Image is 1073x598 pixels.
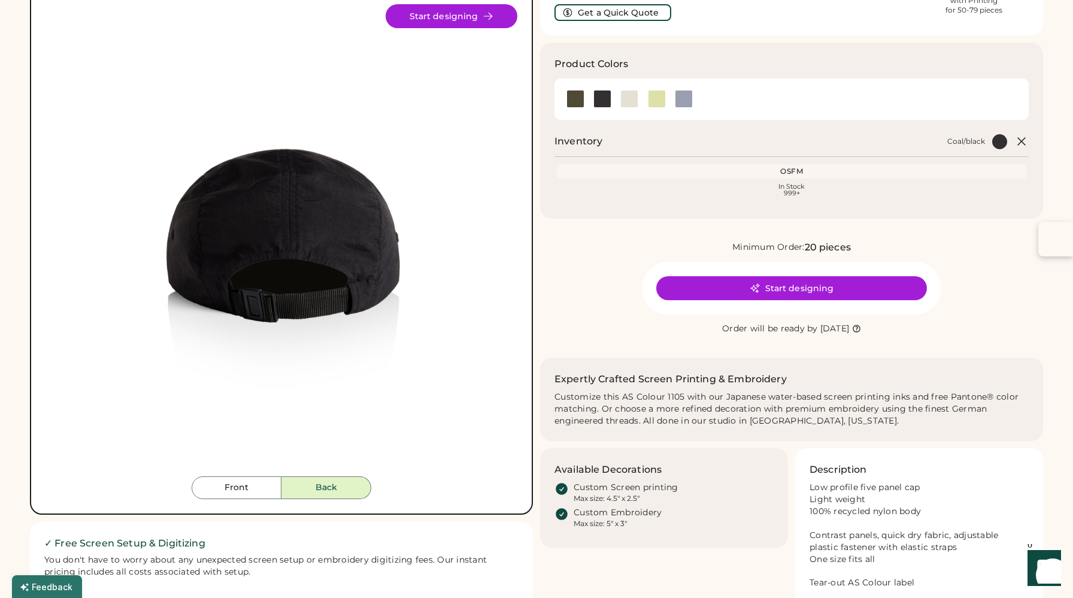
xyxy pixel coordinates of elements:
[554,372,787,386] h2: Expertly Crafted Screen Printing & Embroidery
[281,476,371,499] button: Back
[574,494,639,503] div: Max size: 4.5" x 2.5"
[554,134,602,149] h2: Inventory
[574,519,627,528] div: Max size: 5" x 3"
[46,4,517,476] div: 1105 Style Image
[386,4,517,28] button: Start designing
[732,241,805,253] div: Minimum Order:
[805,240,851,255] div: 20 pieces
[44,536,519,551] h2: ✓ Free Screen Setup & Digitizing
[574,507,662,519] div: Custom Embroidery
[559,183,1024,197] div: In Stock 999+
[46,4,517,476] img: 1105 - Coal/black Back Image
[1038,222,1073,256] button: Open Sortd panel
[192,476,281,499] button: Front
[947,137,985,146] div: Coal/black
[559,167,1024,176] div: OSFM
[810,463,867,477] h3: Description
[554,463,662,477] h3: Available Decorations
[1016,544,1068,596] iframe: Front Chat
[722,323,818,335] div: Order will be ready by
[656,276,927,300] button: Start designing
[810,482,1029,589] div: Low profile five panel cap Light weight 100% recycled nylon body Contrast panels, quick dry fabri...
[554,57,628,71] h3: Product Colors
[44,554,519,578] div: You don't have to worry about any unexpected screen setup or embroidery digitizing fees. Our inst...
[554,4,671,21] button: Get a Quick Quote
[554,391,1029,427] div: Customize this AS Colour 1105 with our Japanese water-based screen printing inks and free Pantone...
[820,323,850,335] div: [DATE]
[574,482,678,494] div: Custom Screen printing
